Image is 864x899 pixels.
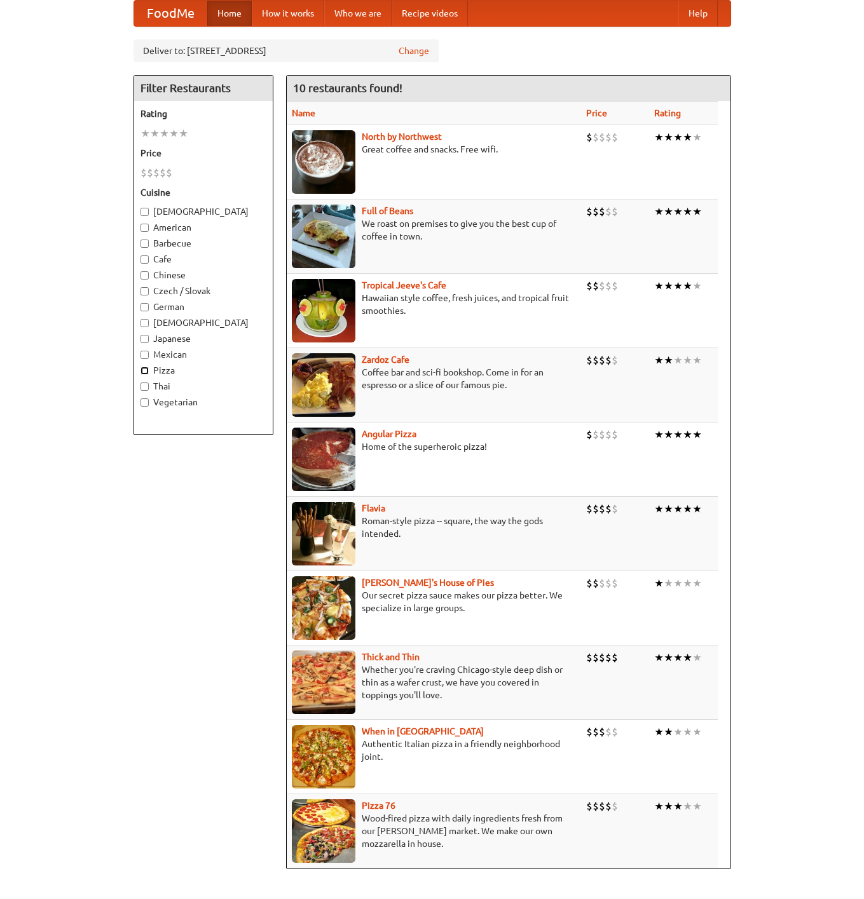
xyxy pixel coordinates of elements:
p: Coffee bar and sci-fi bookshop. Come in for an espresso or a slice of our famous pie. [292,366,577,391]
b: Pizza 76 [362,801,395,811]
a: Help [678,1,718,26]
input: [DEMOGRAPHIC_DATA] [141,319,149,327]
li: $ [612,799,618,813]
b: Full of Beans [362,206,413,216]
li: ★ [654,205,664,219]
li: $ [593,651,599,665]
label: Vegetarian [141,396,266,409]
img: thick.jpg [292,651,355,714]
b: North by Northwest [362,132,442,142]
li: ★ [664,651,673,665]
li: $ [605,651,612,665]
li: ★ [654,651,664,665]
li: ★ [664,205,673,219]
li: $ [586,130,593,144]
p: Roman-style pizza -- square, the way the gods intended. [292,515,577,540]
li: ★ [683,353,692,367]
li: ★ [664,130,673,144]
li: $ [593,205,599,219]
img: pizza76.jpg [292,799,355,863]
li: $ [599,205,605,219]
li: $ [593,502,599,516]
li: ★ [673,428,683,442]
input: [DEMOGRAPHIC_DATA] [141,208,149,216]
li: $ [612,353,618,367]
li: $ [605,799,612,813]
li: ★ [673,353,683,367]
li: ★ [683,799,692,813]
li: ★ [692,428,702,442]
a: Change [399,44,429,57]
li: $ [612,576,618,590]
label: American [141,221,266,234]
li: $ [605,428,612,442]
label: Thai [141,380,266,393]
li: $ [166,166,172,180]
li: $ [586,205,593,219]
li: $ [605,502,612,516]
div: Deliver to: [STREET_ADDRESS] [134,39,439,62]
li: ★ [141,126,150,140]
li: $ [586,279,593,293]
b: Angular Pizza [362,429,416,439]
p: Whether you're craving Chicago-style deep dish or thin as a wafer crust, we have you covered in t... [292,663,577,701]
li: $ [599,279,605,293]
img: beans.jpg [292,205,355,268]
li: $ [612,725,618,739]
input: Japanese [141,335,149,343]
li: ★ [654,428,664,442]
input: Chinese [141,271,149,280]
li: $ [605,130,612,144]
li: ★ [160,126,169,140]
a: FoodMe [134,1,207,26]
input: Pizza [141,367,149,375]
a: [PERSON_NAME]'s House of Pies [362,578,494,588]
li: ★ [683,130,692,144]
label: Mexican [141,348,266,361]
li: ★ [654,799,664,813]
input: Barbecue [141,240,149,248]
li: $ [599,130,605,144]
li: ★ [664,799,673,813]
li: $ [612,428,618,442]
li: ★ [673,725,683,739]
li: ★ [179,126,188,140]
li: $ [612,130,618,144]
li: ★ [664,279,673,293]
li: $ [593,725,599,739]
li: ★ [654,279,664,293]
a: When in [GEOGRAPHIC_DATA] [362,726,484,736]
li: $ [599,725,605,739]
li: $ [586,428,593,442]
li: $ [612,502,618,516]
li: ★ [692,279,702,293]
h5: Cuisine [141,186,266,199]
li: $ [605,205,612,219]
li: ★ [673,576,683,590]
b: Zardoz Cafe [362,355,409,365]
li: ★ [683,576,692,590]
p: Wood-fired pizza with daily ingredients fresh from our [PERSON_NAME] market. We make our own mozz... [292,812,577,850]
li: ★ [673,502,683,516]
li: ★ [664,353,673,367]
a: Tropical Jeeve's Cafe [362,280,446,290]
ng-pluralize: 10 restaurants found! [293,82,402,94]
li: $ [586,502,593,516]
li: ★ [664,502,673,516]
li: ★ [169,126,179,140]
label: German [141,301,266,313]
li: ★ [654,576,664,590]
li: $ [593,799,599,813]
li: $ [586,799,593,813]
img: wheninrome.jpg [292,725,355,788]
img: jeeves.jpg [292,279,355,342]
p: Hawaiian style coffee, fresh juices, and tropical fruit smoothies. [292,292,577,317]
b: Thick and Thin [362,652,420,662]
label: [DEMOGRAPHIC_DATA] [141,205,266,218]
li: $ [593,353,599,367]
input: Mexican [141,351,149,359]
li: ★ [692,130,702,144]
input: American [141,224,149,232]
b: Flavia [362,503,385,513]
